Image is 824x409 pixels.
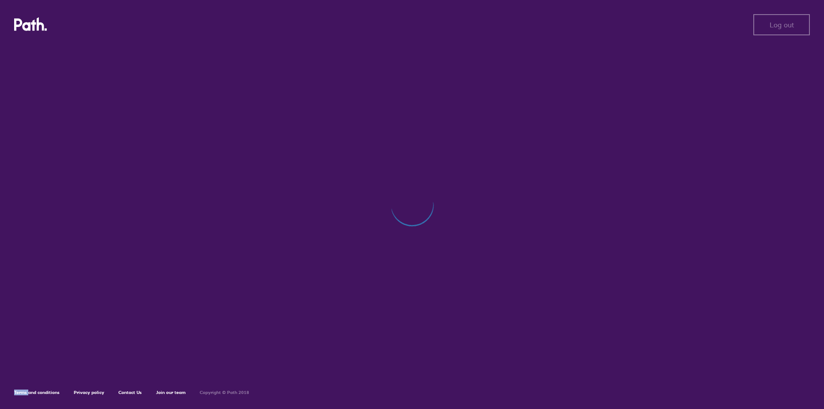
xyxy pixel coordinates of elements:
span: Log out [770,21,794,29]
h6: Copyright © Path 2018 [200,390,249,395]
a: Terms and conditions [14,390,60,395]
button: Log out [753,14,810,35]
a: Join our team [156,390,186,395]
a: Privacy policy [74,390,104,395]
a: Contact Us [118,390,142,395]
